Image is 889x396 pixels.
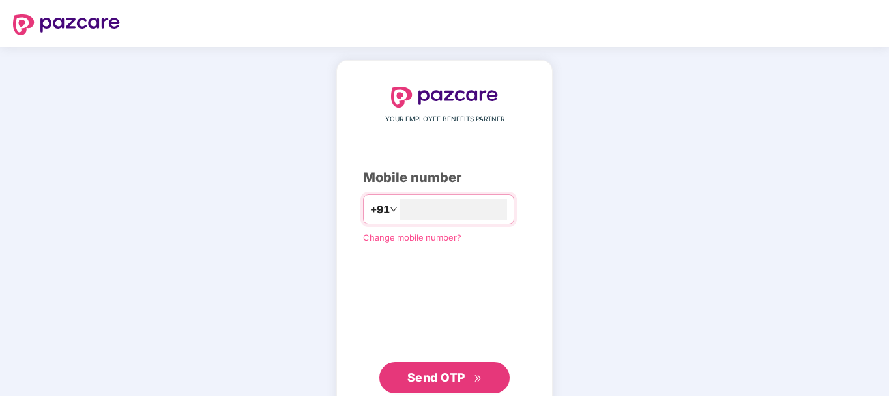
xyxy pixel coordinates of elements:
span: double-right [474,374,482,383]
span: down [390,206,398,213]
span: Send OTP [407,371,465,384]
button: Send OTPdouble-right [379,362,510,393]
div: Mobile number [363,168,526,188]
span: YOUR EMPLOYEE BENEFITS PARTNER [385,114,504,125]
a: Change mobile number? [363,232,461,243]
img: logo [13,14,120,35]
img: logo [391,87,498,108]
span: +91 [370,202,390,218]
